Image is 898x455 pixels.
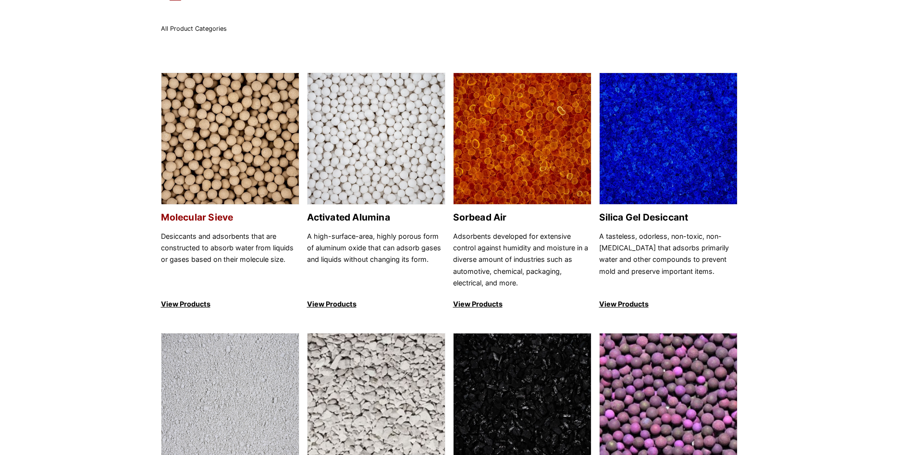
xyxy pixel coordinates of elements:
[308,73,445,205] img: Activated Alumina
[161,231,299,289] p: Desiccants and adsorbents that are constructed to absorb water from liquids or gases based on the...
[599,212,738,223] h2: Silica Gel Desiccant
[307,298,445,310] p: View Products
[600,73,737,205] img: Silica Gel Desiccant
[307,212,445,223] h2: Activated Alumina
[453,231,591,289] p: Adsorbents developed for extensive control against humidity and moisture in a diverse amount of i...
[161,298,299,310] p: View Products
[453,298,591,310] p: View Products
[161,73,299,310] a: Molecular Sieve Molecular Sieve Desiccants and adsorbents that are constructed to absorb water fr...
[599,73,738,310] a: Silica Gel Desiccant Silica Gel Desiccant A tasteless, odorless, non-toxic, non-[MEDICAL_DATA] th...
[161,212,299,223] h2: Molecular Sieve
[454,73,591,205] img: Sorbead Air
[599,298,738,310] p: View Products
[161,25,227,32] span: All Product Categories
[307,73,445,310] a: Activated Alumina Activated Alumina A high-surface-area, highly porous form of aluminum oxide tha...
[453,212,591,223] h2: Sorbead Air
[453,73,591,310] a: Sorbead Air Sorbead Air Adsorbents developed for extensive control against humidity and moisture ...
[307,231,445,289] p: A high-surface-area, highly porous form of aluminum oxide that can adsorb gases and liquids witho...
[161,73,299,205] img: Molecular Sieve
[599,231,738,289] p: A tasteless, odorless, non-toxic, non-[MEDICAL_DATA] that adsorbs primarily water and other compo...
